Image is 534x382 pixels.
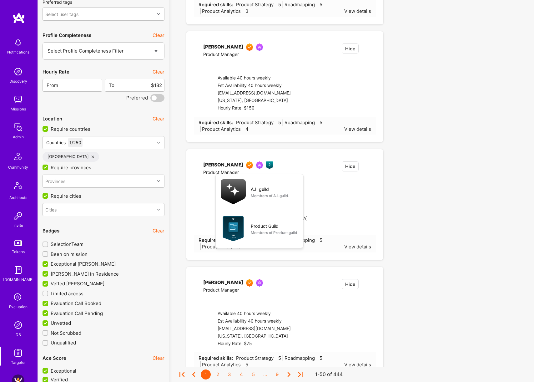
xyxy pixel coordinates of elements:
[153,227,164,234] button: Clear
[12,36,24,49] img: bell
[221,216,246,241] img: Product Guild
[47,82,58,88] span: From
[51,368,76,374] span: Exceptional
[14,240,22,246] img: tokens
[256,43,263,51] img: Been on Mission
[51,339,76,346] span: Unqualified
[157,13,160,16] i: icon Chevron
[344,8,371,14] div: View details
[51,300,101,307] span: Evaluation Call Booked
[51,251,88,257] span: Been on mission
[241,9,245,14] i: icon Star
[45,178,65,184] div: Provinces
[283,119,322,126] span: Roadmapping 5
[12,210,24,222] img: Invite
[203,169,273,176] div: Product Manager
[344,243,371,250] div: View details
[12,292,24,303] i: icon SelectionTeam
[218,74,294,82] div: Available 40 hours weekly
[43,355,66,361] div: Ace Score
[43,32,91,38] div: Profile Completeness
[51,261,116,267] span: Exceptional [PERSON_NAME]
[274,356,278,361] i: icon Star
[274,120,278,125] i: icon Star
[274,3,278,7] i: icon Star
[203,161,243,169] div: [PERSON_NAME]
[199,120,233,125] strong: Required skills:
[234,355,281,361] span: Product Strategy 5
[43,69,69,75] div: Hourly Rate
[283,355,322,361] span: Roadmapping 5
[51,280,104,287] span: Vetted [PERSON_NAME]
[256,279,263,287] img: Been on Mission
[218,318,294,325] div: Est Availability 40 hours weekly
[16,331,21,338] div: DB
[68,138,83,147] div: 1 / 250
[224,369,234,379] div: 3
[366,43,371,48] i: icon EmptyStar
[199,2,233,8] strong: Required skills:
[92,155,94,158] i: icon Close
[221,179,246,204] img: A.I. guild
[366,161,371,166] i: icon EmptyStar
[51,320,71,326] span: Unvetted
[203,43,243,51] div: [PERSON_NAME]
[283,1,322,8] span: Roadmapping 5
[51,164,91,171] span: Require provinces
[218,340,294,348] div: Hourly Rate: $75
[11,359,26,366] div: Targeter
[13,13,25,24] img: logo
[344,126,371,132] div: View details
[51,330,81,336] span: Not Scrubbed
[9,194,27,201] div: Architects
[12,319,24,331] img: Admin Search
[218,104,294,112] div: Hourly Rate: $150
[203,178,208,182] i: icon linkedIn
[315,356,320,361] i: icon Star
[251,229,298,236] div: Members of Product guild.
[153,355,164,361] button: Clear
[272,369,282,379] div: 9
[218,97,294,104] div: [US_STATE], [GEOGRAPHIC_DATA]
[200,8,249,14] span: Product Analytics 3
[43,115,62,122] div: Location
[248,369,258,379] div: 5
[51,241,83,247] span: SelectionTeam
[157,208,160,211] i: icon Chevron
[8,164,28,171] div: Community
[203,51,266,59] div: Product Manager
[218,89,294,97] div: [EMAIL_ADDRESS][DOMAIN_NAME]
[9,78,27,84] div: Discovery
[12,264,24,276] img: guide book
[203,60,208,64] i: icon linkedIn
[12,93,24,106] img: teamwork
[51,310,103,317] span: Evaluation Call Pending
[200,361,248,368] span: Product Analytics 5
[241,127,245,132] i: icon Star
[126,94,148,101] span: Preferred
[234,1,281,8] span: Product Strategy 5
[256,161,263,169] img: Been on Mission
[342,161,359,171] button: Hide
[11,179,26,194] img: Architects
[51,271,119,277] span: [PERSON_NAME] in Residence
[201,369,211,379] div: 1
[157,141,160,144] i: icon Chevron
[203,287,266,294] div: Product Manager
[51,290,83,297] span: Limited access
[246,43,253,51] img: Exceptional A.Teamer
[157,180,160,183] i: icon Chevron
[218,333,294,340] div: [US_STATE], [GEOGRAPHIC_DATA]
[51,126,90,132] span: Require countries
[218,82,294,89] div: Est Availability 40 hours weekly
[7,49,29,55] div: Notifications
[43,227,59,234] div: Badges
[11,106,26,112] div: Missions
[199,355,233,361] strong: Required skills:
[342,43,359,53] button: Hide
[246,279,253,287] img: Exceptional A.Teamer
[12,347,24,359] img: Skill Targeter
[344,361,371,368] div: View details
[315,238,320,243] i: icon Star
[315,3,320,7] i: icon Star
